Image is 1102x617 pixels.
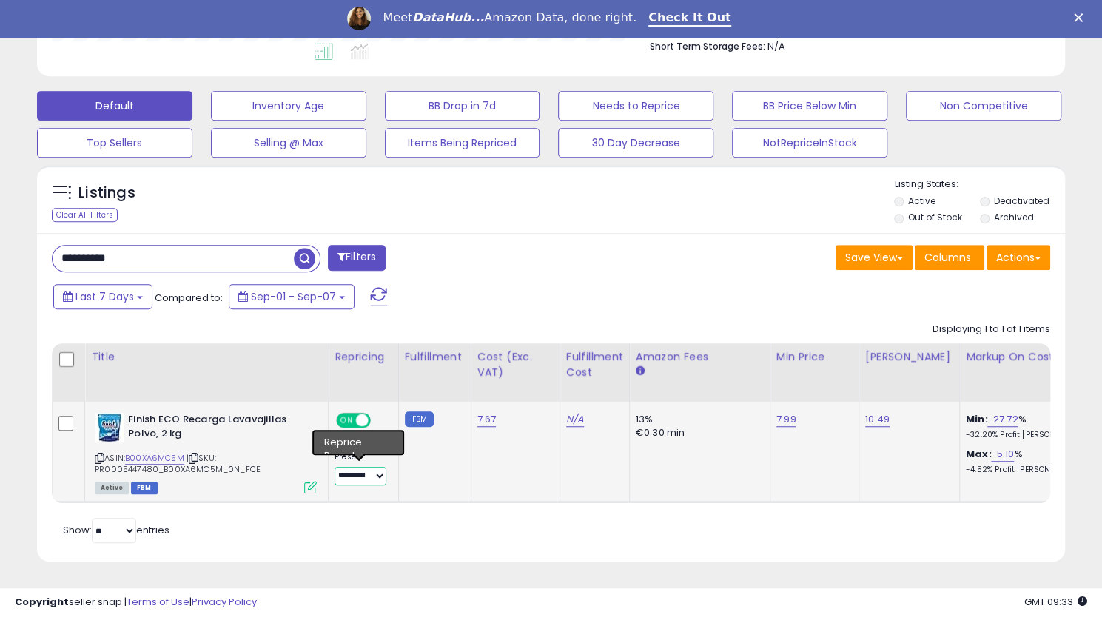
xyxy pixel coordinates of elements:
[908,211,962,223] label: Out of Stock
[211,91,366,121] button: Inventory Age
[335,452,387,485] div: Preset:
[95,482,129,494] span: All listings currently available for purchase on Amazon
[347,7,371,30] img: Profile image for Georgie
[1024,595,1087,609] span: 2025-09-16 09:33 GMT
[53,284,152,309] button: Last 7 Days
[37,128,192,158] button: Top Sellers
[776,412,796,427] a: 7.99
[128,413,308,444] b: Finish ECO Recarga Lavavajillas Polvo, 2 kg
[966,412,988,426] b: Min:
[966,447,992,461] b: Max:
[865,412,890,427] a: 10.49
[131,482,158,494] span: FBM
[987,245,1050,270] button: Actions
[776,349,853,365] div: Min Price
[229,284,355,309] button: Sep-01 - Sep-07
[15,595,69,609] strong: Copyright
[335,349,392,365] div: Repricing
[987,412,1018,427] a: -27.72
[211,128,366,158] button: Selling @ Max
[125,452,184,465] a: B00XA6MC5M
[991,447,1014,462] a: -5.10
[636,365,645,378] small: Amazon Fees.
[894,178,1065,192] p: Listing States:
[566,412,584,427] a: N/A
[994,211,1034,223] label: Archived
[648,10,731,27] a: Check It Out
[385,91,540,121] button: BB Drop in 7d
[369,414,392,427] span: OFF
[251,289,336,304] span: Sep-01 - Sep-07
[477,412,497,427] a: 7.67
[636,349,764,365] div: Amazon Fees
[933,323,1050,337] div: Displaying 1 to 1 of 1 items
[52,208,118,222] div: Clear All Filters
[95,413,124,442] img: 51qNrOcy8cL._SL40_.jpg
[95,413,317,492] div: ASIN:
[865,349,953,365] div: [PERSON_NAME]
[966,349,1094,365] div: Markup on Cost
[649,40,765,53] b: Short Term Storage Fees:
[75,289,134,304] span: Last 7 Days
[412,10,484,24] i: DataHub...
[915,245,984,270] button: Columns
[966,448,1089,475] div: %
[335,436,387,449] div: Win BuyBox
[732,128,887,158] button: NotRepriceInStock
[15,596,257,610] div: seller snap | |
[994,195,1049,207] label: Deactivated
[558,128,713,158] button: 30 Day Decrease
[959,343,1100,402] th: The percentage added to the cost of goods (COGS) that forms the calculator for Min & Max prices.
[836,245,913,270] button: Save View
[924,250,971,265] span: Columns
[383,10,636,25] div: Meet Amazon Data, done right.
[477,349,554,380] div: Cost (Exc. VAT)
[385,128,540,158] button: Items Being Repriced
[906,91,1061,121] button: Non Competitive
[1074,13,1089,22] div: Close
[636,413,759,426] div: 13%
[908,195,935,207] label: Active
[91,349,322,365] div: Title
[966,465,1089,475] p: -4.52% Profit [PERSON_NAME]
[732,91,887,121] button: BB Price Below Min
[337,414,356,427] span: ON
[405,411,434,427] small: FBM
[78,183,135,203] h5: Listings
[155,291,223,305] span: Compared to:
[767,39,784,53] span: N/A
[558,91,713,121] button: Needs to Reprice
[636,426,759,439] div: €0.30 min
[63,523,169,537] span: Show: entries
[566,349,623,380] div: Fulfillment Cost
[328,245,386,271] button: Filters
[405,349,465,365] div: Fulfillment
[127,595,189,609] a: Terms of Use
[966,413,1089,440] div: %
[192,595,257,609] a: Privacy Policy
[37,91,192,121] button: Default
[95,452,261,474] span: | SKU: PR0005447480_B00XA6MC5M_0N_FCE
[966,430,1089,440] p: -32.20% Profit [PERSON_NAME]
